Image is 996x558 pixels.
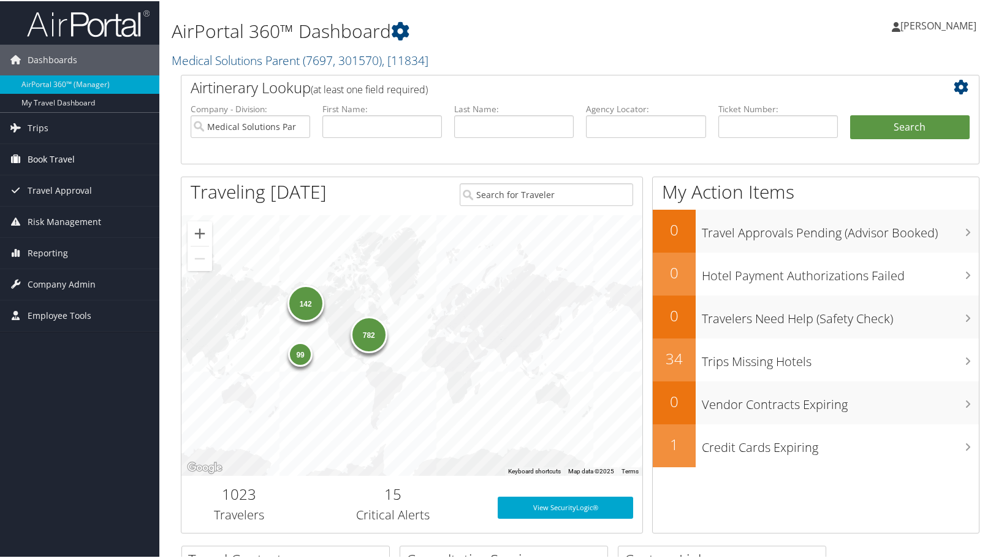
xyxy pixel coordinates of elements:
[28,112,48,142] span: Trips
[382,51,428,67] span: , [ 11834 ]
[191,483,287,503] h2: 1023
[306,505,479,522] h3: Critical Alerts
[287,284,324,321] div: 142
[850,114,970,139] button: Search
[653,304,696,325] h2: 0
[653,347,696,368] h2: 34
[172,51,428,67] a: Medical Solutions Parent
[184,459,225,475] img: Google
[191,76,903,97] h2: Airtinerary Lookup
[28,143,75,174] span: Book Travel
[184,459,225,475] a: Open this area in Google Maps (opens a new window)
[586,102,705,114] label: Agency Locator:
[27,8,150,37] img: airportal-logo.png
[702,260,979,283] h3: Hotel Payment Authorizations Failed
[188,220,212,245] button: Zoom in
[900,18,976,31] span: [PERSON_NAME]
[568,467,614,473] span: Map data ©2025
[454,102,574,114] label: Last Name:
[653,380,979,423] a: 0Vendor Contracts Expiring
[188,245,212,270] button: Zoom out
[702,217,979,240] h3: Travel Approvals Pending (Advisor Booked)
[288,340,313,365] div: 99
[653,251,979,294] a: 0Hotel Payment Authorizations Failed
[653,208,979,251] a: 0Travel Approvals Pending (Advisor Booked)
[653,261,696,282] h2: 0
[653,178,979,204] h1: My Action Items
[351,315,387,352] div: 782
[191,505,287,522] h3: Travelers
[702,346,979,369] h3: Trips Missing Hotels
[28,299,91,330] span: Employee Tools
[653,423,979,466] a: 1Credit Cards Expiring
[322,102,442,114] label: First Name:
[460,182,633,205] input: Search for Traveler
[191,178,327,204] h1: Traveling [DATE]
[702,389,979,412] h3: Vendor Contracts Expiring
[702,432,979,455] h3: Credit Cards Expiring
[28,44,77,74] span: Dashboards
[28,205,101,236] span: Risk Management
[653,218,696,239] h2: 0
[718,102,838,114] label: Ticket Number:
[306,483,479,503] h2: 15
[892,6,989,43] a: [PERSON_NAME]
[172,17,717,43] h1: AirPortal 360™ Dashboard
[508,466,561,475] button: Keyboard shortcuts
[653,433,696,454] h2: 1
[303,51,382,67] span: ( 7697, 301570 )
[702,303,979,326] h3: Travelers Need Help (Safety Check)
[622,467,639,473] a: Terms (opens in new tab)
[653,390,696,411] h2: 0
[28,174,92,205] span: Travel Approval
[28,237,68,267] span: Reporting
[653,294,979,337] a: 0Travelers Need Help (Safety Check)
[191,102,310,114] label: Company - Division:
[28,268,96,299] span: Company Admin
[653,337,979,380] a: 34Trips Missing Hotels
[498,495,633,518] a: View SecurityLogic®
[311,82,428,95] span: (at least one field required)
